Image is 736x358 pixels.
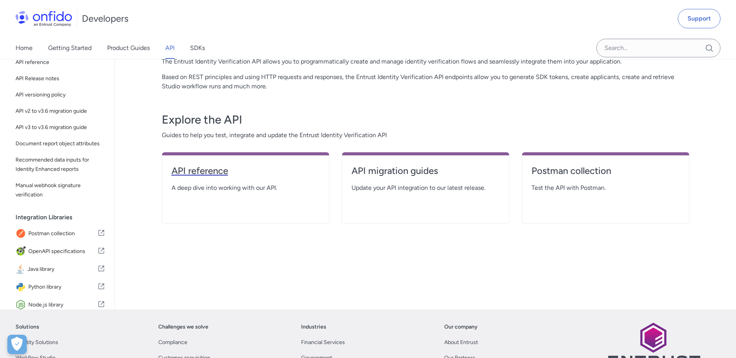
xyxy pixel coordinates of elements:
[16,90,105,100] span: API versioning policy
[171,183,320,193] span: A deep dive into working with our API.
[171,165,320,177] h4: API reference
[16,228,28,239] img: IconPostman collection
[352,165,500,183] a: API migration guides
[532,183,680,193] span: Test the API with Postman.
[12,296,108,313] a: IconNode.js libraryNode.js library
[16,58,105,67] span: API reference
[28,299,97,310] span: Node.js library
[12,261,108,278] a: IconJava libraryJava library
[12,55,108,70] a: API reference
[28,264,97,275] span: Java library
[158,338,187,347] a: Compliance
[532,165,680,177] h4: Postman collection
[28,246,97,257] span: OpenAPI specifications
[82,12,128,25] h1: Developers
[16,139,105,148] span: Document report object attributes
[12,243,108,260] a: IconOpenAPI specificationsOpenAPI specifications
[301,338,345,347] a: Financial Services
[678,9,720,28] a: Support
[7,335,27,354] div: Cookie Preferences
[12,87,108,103] a: API versioning policy
[596,39,720,57] input: Onfido search input field
[48,37,92,59] a: Getting Started
[162,112,689,127] h3: Explore the API
[16,282,28,293] img: IconPython library
[12,225,108,242] a: IconPostman collectionPostman collection
[444,338,478,347] a: About Entrust
[162,131,689,140] span: Guides to help you test, integrate and update the Entrust Identity Verification API
[16,123,105,132] span: API v3 to v3.6 migration guide
[301,322,326,332] a: Industries
[165,37,175,59] a: API
[532,165,680,183] a: Postman collection
[352,165,500,177] h4: API migration guides
[12,136,108,151] a: Document report object attributes
[16,155,105,174] span: Recommended data inputs for Identity Enhanced reports
[158,322,208,332] a: Challenges we solve
[16,37,33,59] a: Home
[28,228,97,239] span: Postman collection
[162,72,689,91] p: Based on REST principles and using HTTP requests and responses, the Entrust Identity Verification...
[12,120,108,135] a: API v3 to v3.6 migration guide
[16,338,58,347] a: Identity Solutions
[352,183,500,193] span: Update your API integration to our latest release.
[7,335,27,354] button: Open Preferences
[16,74,105,83] span: API Release notes
[28,282,97,293] span: Python library
[16,181,105,200] span: Manual webhook signature verification
[12,152,108,177] a: Recommended data inputs for Identity Enhanced reports
[16,322,39,332] a: Solutions
[107,37,150,59] a: Product Guides
[12,279,108,296] a: IconPython libraryPython library
[16,11,72,26] img: Onfido Logo
[190,37,205,59] a: SDKs
[444,322,478,332] a: Our company
[162,57,689,66] p: The Entrust Identity Verification API allows you to programmatically create and manage identity v...
[171,165,320,183] a: API reference
[12,178,108,203] a: Manual webhook signature verification
[12,71,108,86] a: API Release notes
[12,103,108,119] a: API v2 to v3.6 migration guide
[16,107,105,116] span: API v2 to v3.6 migration guide
[16,210,111,225] div: Integration Libraries
[16,299,28,310] img: IconNode.js library
[16,264,28,275] img: IconJava library
[16,246,28,257] img: IconOpenAPI specifications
